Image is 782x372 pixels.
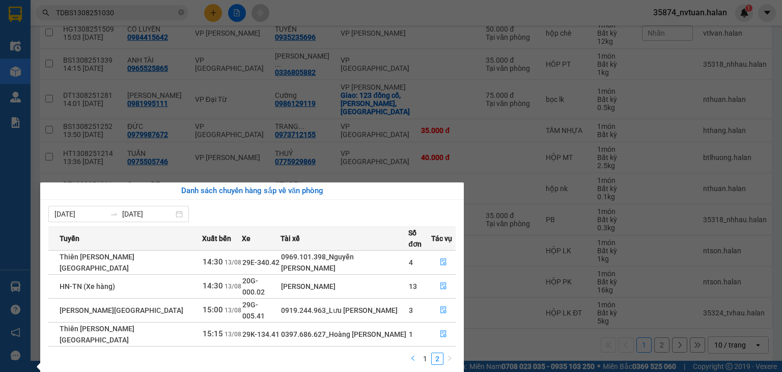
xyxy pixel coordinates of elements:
span: 13 [409,282,417,290]
span: 15:15 [203,329,223,338]
span: to [110,210,118,218]
div: [PERSON_NAME] [281,281,408,292]
a: 2 [432,353,443,364]
li: 2 [431,353,443,365]
span: file-done [440,258,447,267]
span: HN-TN (Xe hàng) [60,282,115,290]
button: file-done [432,254,455,271]
span: Tác vụ [431,233,452,244]
span: Tuyến [60,233,79,244]
span: 13/08 [225,331,241,338]
button: right [443,353,456,365]
span: swap-right [110,210,118,218]
span: 13/08 [225,283,241,290]
input: Từ ngày [54,208,106,220]
li: 1 [419,353,431,365]
li: Previous Page [407,353,419,365]
input: Đến ngày [122,208,174,220]
a: 1 [420,353,431,364]
span: right [446,355,453,361]
span: Xe [242,233,250,244]
span: Số đơn [408,227,431,250]
div: 0397.686.627_Hoàng [PERSON_NAME] [281,329,408,340]
span: 14:30 [203,281,223,290]
span: [PERSON_NAME][GEOGRAPHIC_DATA] [60,306,183,314]
span: 29K-134.41 [242,330,280,338]
span: left [410,355,416,361]
span: 29E-340.42 [242,258,280,267]
span: 3 [409,306,413,314]
span: file-done [440,282,447,290]
span: 13/08 [225,259,241,266]
span: 29G-005.41 [242,301,265,320]
button: file-done [432,302,455,318]
div: Danh sách chuyến hàng sắp về văn phòng [48,185,456,197]
span: file-done [440,306,447,314]
button: file-done [432,278,455,295]
div: 0919.244.963_Lưu [PERSON_NAME] [281,305,408,316]
span: Tài xế [281,233,300,244]
span: 13/08 [225,307,241,314]
span: 14:30 [203,257,223,267]
span: Thiên [PERSON_NAME][GEOGRAPHIC_DATA] [60,253,134,272]
div: 0969.101.398_Nguyễn [PERSON_NAME] [281,251,408,274]
span: Xuất bến [202,233,231,244]
button: file-done [432,326,455,342]
span: Thiên [PERSON_NAME][GEOGRAPHIC_DATA] [60,325,134,344]
span: 4 [409,258,413,267]
span: file-done [440,330,447,338]
span: 1 [409,330,413,338]
span: 15:00 [203,305,223,314]
span: 20G-000.02 [242,277,265,296]
button: left [407,353,419,365]
li: Next Page [443,353,456,365]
